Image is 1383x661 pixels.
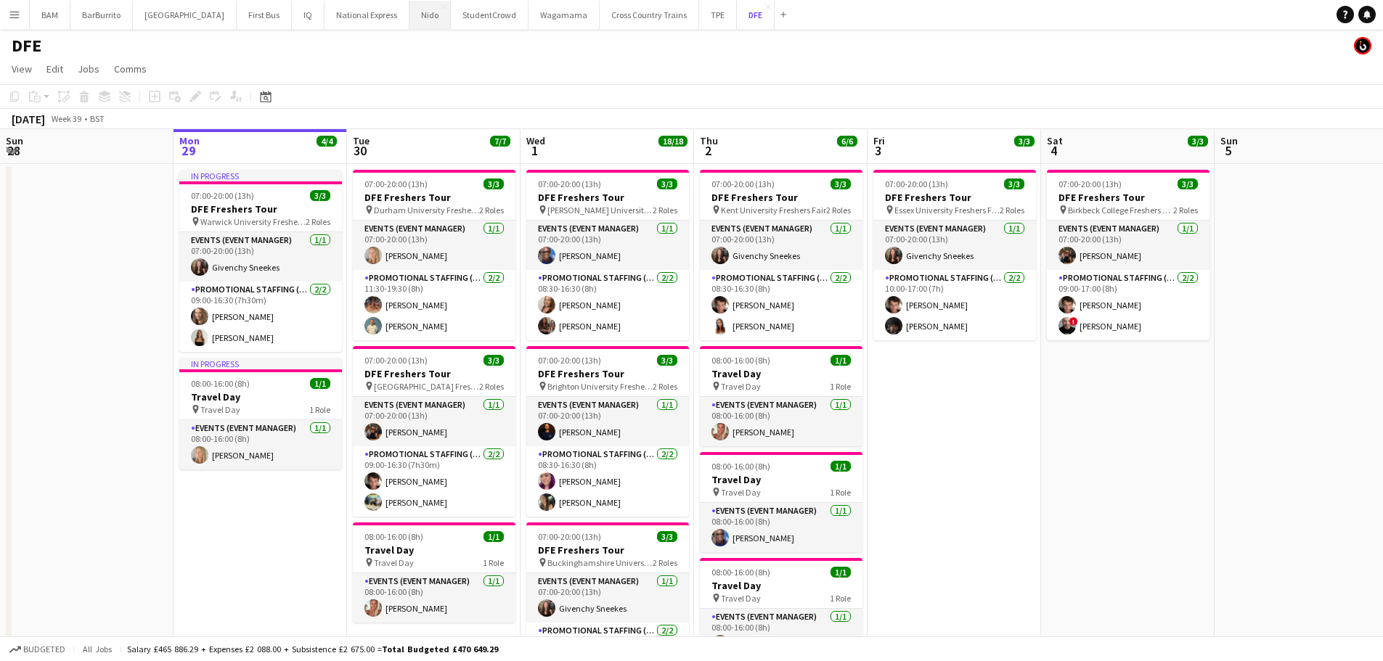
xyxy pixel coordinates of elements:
span: All jobs [80,644,115,654]
h3: Travel Day [179,390,342,403]
span: 08:00-16:00 (8h) [711,461,770,472]
button: [GEOGRAPHIC_DATA] [133,1,237,29]
span: 3/3 [1004,178,1024,189]
div: Salary £465 886.29 + Expenses £2 088.00 + Subsistence £2 675.00 = [127,644,498,654]
app-card-role: Promotional Staffing (Brand Ambassadors)2/208:30-16:30 (8h)[PERSON_NAME][PERSON_NAME] [700,270,862,340]
button: StudentCrowd [451,1,529,29]
span: [PERSON_NAME] University Freshers Fair [547,205,653,215]
span: 1 Role [830,487,851,498]
a: View [6,59,38,78]
span: Travel Day [200,404,240,415]
div: 1 Job [1015,148,1034,159]
h3: Travel Day [700,473,862,486]
h3: DFE Freshers Tour [179,202,342,215]
app-card-role: Promotional Staffing (Brand Ambassadors)2/208:30-16:30 (8h)[PERSON_NAME][PERSON_NAME] [526,270,689,340]
h3: DFE Freshers Tour [353,367,515,380]
div: In progress [179,358,342,369]
a: Edit [41,59,69,78]
span: 29 [177,142,200,159]
app-job-card: 07:00-20:00 (13h)3/3DFE Freshers Tour Birkbeck College Freshers Fair2 RolesEvents (Event Manager)... [1047,170,1209,340]
span: Buckinghamshire University Freshers Fair [547,557,653,568]
span: Warwick University Freshers Fair [200,216,306,227]
span: 08:00-16:00 (8h) [711,355,770,366]
span: 28 [4,142,23,159]
h3: DFE Freshers Tour [526,191,689,204]
app-job-card: 08:00-16:00 (8h)1/1Travel Day Travel Day1 RoleEvents (Event Manager)1/108:00-16:00 (8h)[PERSON_NAME] [700,452,862,552]
span: View [12,62,32,75]
app-job-card: 07:00-20:00 (13h)3/3DFE Freshers Tour Brighton University Freshers Fair2 RolesEvents (Event Manag... [526,346,689,517]
span: Travel Day [374,557,414,568]
div: 08:00-16:00 (8h)1/1Travel Day Travel Day1 RoleEvents (Event Manager)1/108:00-16:00 (8h)[PERSON_NAME] [353,522,515,623]
a: Comms [108,59,152,78]
span: 1/1 [831,567,851,578]
app-job-card: 07:00-20:00 (13h)3/3DFE Freshers Tour Durham University Freshers Fair2 RolesEvents (Event Manager... [353,170,515,340]
app-card-role: Promotional Staffing (Brand Ambassadors)2/209:00-16:30 (7h30m)[PERSON_NAME][PERSON_NAME] [353,446,515,517]
app-card-role: Events (Event Manager)1/107:00-20:00 (13h)Givenchy Sneekes [700,221,862,270]
app-card-role: Events (Event Manager)1/108:00-16:00 (8h)[PERSON_NAME] [700,503,862,552]
span: Budgeted [23,644,65,654]
div: 08:00-16:00 (8h)1/1Travel Day Travel Day1 RoleEvents (Event Manager)1/108:00-16:00 (8h)[PERSON_NAME] [700,346,862,446]
span: 2 Roles [306,216,330,227]
span: 1/1 [831,461,851,472]
app-job-card: 07:00-20:00 (13h)3/3DFE Freshers Tour Essex University Freshers Fair2 RolesEvents (Event Manager)... [873,170,1036,340]
span: 3/3 [657,355,677,366]
app-card-role: Events (Event Manager)1/107:00-20:00 (13h)[PERSON_NAME] [526,397,689,446]
span: ! [1069,317,1078,326]
button: National Express [325,1,409,29]
div: BST [90,113,105,124]
span: 7/7 [490,136,510,147]
span: Edit [46,62,63,75]
span: 2 Roles [1000,205,1024,215]
button: Budgeted [7,641,68,657]
span: 07:00-20:00 (13h) [711,178,775,189]
span: 2 [698,142,718,159]
span: Travel Day [721,487,761,498]
span: 3/3 [484,355,504,366]
app-user-avatar: Tim Bodenham [1354,37,1371,54]
div: 2 Jobs [317,148,340,159]
div: 08:00-16:00 (8h)1/1Travel Day Travel Day1 RoleEvents (Event Manager)1/108:00-16:00 (8h)[PERSON_NAME] [700,558,862,658]
div: In progress [179,170,342,181]
div: 07:00-20:00 (13h)3/3DFE Freshers Tour Kent University Freshers Fair2 RolesEvents (Event Manager)1... [700,170,862,340]
h3: Travel Day [353,543,515,557]
button: Wagamama [529,1,600,29]
span: 3/3 [484,178,504,189]
app-card-role: Promotional Staffing (Brand Ambassadors)2/211:30-19:30 (8h)[PERSON_NAME][PERSON_NAME] [353,270,515,340]
span: 3/3 [657,178,677,189]
button: TPE [699,1,737,29]
span: 07:00-20:00 (13h) [538,355,601,366]
a: Jobs [72,59,105,78]
span: Brighton University Freshers Fair [547,381,653,392]
div: 4 Jobs [838,148,860,159]
div: 6 Jobs [659,148,687,159]
span: 2 Roles [1173,205,1198,215]
h1: DFE [12,35,41,57]
h3: Travel Day [700,367,862,380]
button: IQ [292,1,325,29]
span: 07:00-20:00 (13h) [364,355,428,366]
h3: DFE Freshers Tour [1047,191,1209,204]
app-card-role: Events (Event Manager)1/107:00-20:00 (13h)[PERSON_NAME] [353,397,515,446]
span: 07:00-20:00 (13h) [538,531,601,542]
app-job-card: 07:00-20:00 (13h)3/3DFE Freshers Tour [GEOGRAPHIC_DATA] Freshers Fair2 RolesEvents (Event Manager... [353,346,515,517]
span: Birkbeck College Freshers Fair [1068,205,1173,215]
span: 07:00-20:00 (13h) [538,178,601,189]
span: 3/3 [1178,178,1198,189]
span: 1 Role [309,404,330,415]
span: Travel Day [721,381,761,392]
app-job-card: In progress08:00-16:00 (8h)1/1Travel Day Travel Day1 RoleEvents (Event Manager)1/108:00-16:00 (8h... [179,358,342,469]
div: 07:00-20:00 (13h)3/3DFE Freshers Tour [PERSON_NAME] University Freshers Fair2 RolesEvents (Event ... [526,170,689,340]
div: [DATE] [12,112,45,126]
span: Travel Day [721,593,761,604]
span: 2 Roles [479,205,504,215]
span: 07:00-20:00 (13h) [191,190,254,201]
span: 6/6 [837,136,857,147]
app-card-role: Promotional Staffing (Brand Ambassadors)2/209:00-17:00 (8h)[PERSON_NAME]![PERSON_NAME] [1047,270,1209,340]
span: Essex University Freshers Fair [894,205,1000,215]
